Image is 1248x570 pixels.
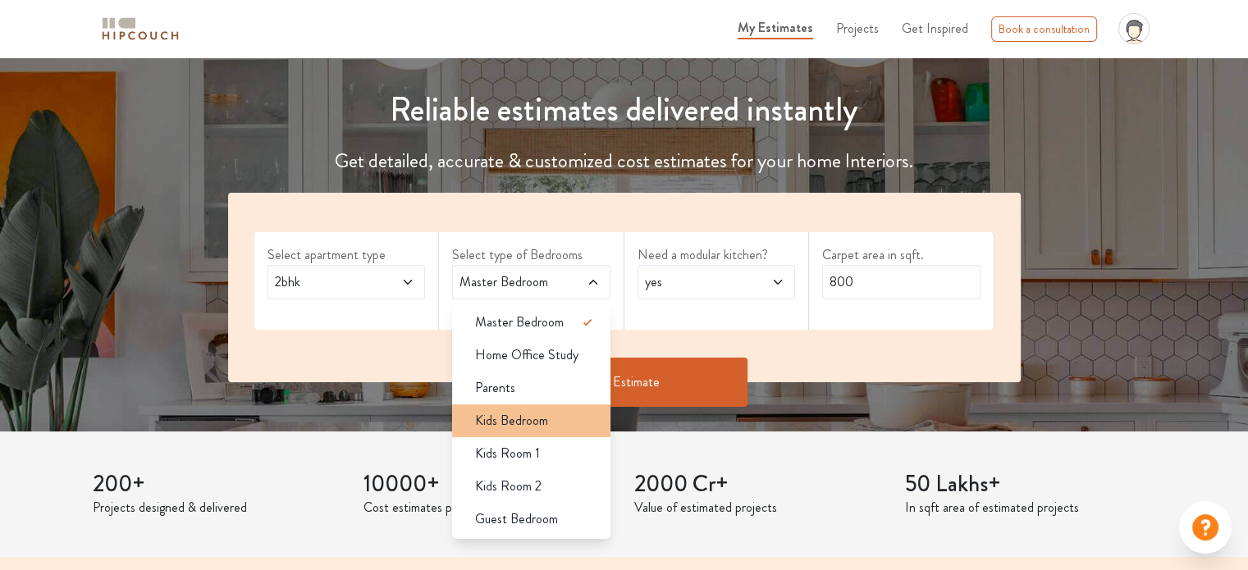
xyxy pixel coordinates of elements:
h3: 2000 Cr+ [634,471,885,499]
span: Master Bedroom [456,272,564,292]
label: Need a modular kitchen? [638,245,796,265]
span: Kids Room 2 [475,477,542,496]
p: In sqft area of estimated projects [905,498,1156,518]
span: 2bhk [272,272,379,292]
span: Guest Bedroom [475,509,558,529]
span: logo-horizontal.svg [99,11,181,48]
img: logo-horizontal.svg [99,15,181,43]
label: Select type of Bedrooms [452,245,610,265]
p: Cost estimates provided [363,498,615,518]
span: Projects [836,19,879,38]
h3: 50 Lakhs+ [905,471,1156,499]
h4: Get detailed, accurate & customized cost estimates for your home Interiors. [218,149,1031,173]
span: Home Office Study [475,345,578,365]
span: Master Bedroom [475,312,564,332]
div: Book a consultation [991,16,1097,42]
span: yes [642,272,749,292]
span: My Estimates [738,18,813,37]
p: Value of estimated projects [634,498,885,518]
p: Projects designed & delivered [93,498,344,518]
span: Kids Bedroom [475,411,548,431]
input: Enter area sqft [822,265,981,299]
span: Kids Room 1 [475,444,540,463]
h1: Reliable estimates delivered instantly [218,90,1031,130]
span: Get Inspired [902,19,968,38]
label: Select apartment type [267,245,426,265]
button: Get Estimate [501,358,747,407]
label: Carpet area in sqft. [822,245,981,265]
h3: 200+ [93,471,344,499]
span: Parents [475,378,515,398]
h3: 10000+ [363,471,615,499]
div: select 1 more room(s) [452,299,610,317]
